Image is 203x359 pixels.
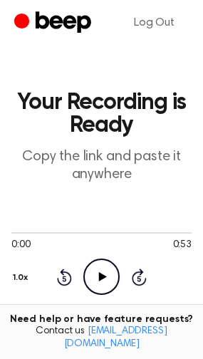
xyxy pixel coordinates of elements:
[64,326,167,349] a: [EMAIL_ADDRESS][DOMAIN_NAME]
[173,238,192,253] span: 0:53
[11,238,30,253] span: 0:00
[14,9,95,37] a: Beep
[9,326,194,350] span: Contact us
[11,266,33,290] button: 1.0x
[11,148,192,184] p: Copy the link and paste it anywhere
[120,6,189,40] a: Log Out
[11,91,192,137] h1: Your Recording is Ready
